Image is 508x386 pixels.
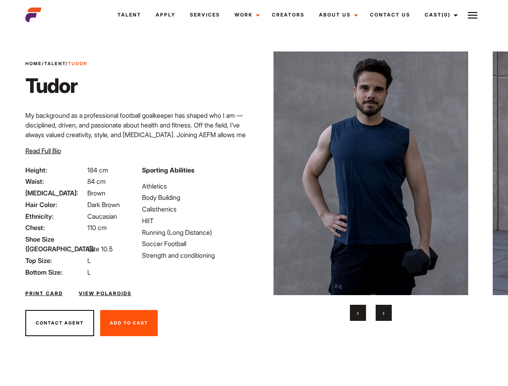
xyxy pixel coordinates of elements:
[25,290,63,297] a: Print Card
[142,239,249,248] li: Soccer Football
[468,10,477,20] img: Burger icon
[100,310,158,337] button: Add To Cast
[87,189,105,197] span: Brown
[110,4,148,26] a: Talent
[148,4,183,26] a: Apply
[87,177,106,185] span: 84 cm
[227,4,265,26] a: Work
[142,181,249,191] li: Athletics
[87,212,117,220] span: Caucasian
[183,4,227,26] a: Services
[25,267,86,277] span: Bottom Size:
[312,4,363,26] a: About Us
[25,165,86,175] span: Height:
[363,4,418,26] a: Contact Us
[87,257,91,265] span: L
[25,147,61,155] span: Read Full Bio
[442,12,450,18] span: (0)
[25,211,86,221] span: Ethnicity:
[87,245,113,253] span: Size 10.5
[68,61,87,66] strong: Tudor
[25,74,87,98] h1: Tudor
[25,188,86,198] span: [MEDICAL_DATA]:
[87,201,120,209] span: Dark Brown
[25,60,87,67] span: / /
[25,223,86,232] span: Chest:
[418,4,463,26] a: Cast(0)
[87,224,107,232] span: 110 cm
[79,290,132,297] a: View Polaroids
[87,268,91,276] span: L
[383,309,385,317] span: Next
[142,228,249,237] li: Running (Long Distance)
[265,4,312,26] a: Creators
[142,193,249,202] li: Body Building
[44,61,66,66] a: Talent
[25,256,86,265] span: Top Size:
[87,166,108,174] span: 184 cm
[357,309,359,317] span: Previous
[110,320,148,326] span: Add To Cast
[142,250,249,260] li: Strength and conditioning
[142,216,249,226] li: HIIT
[25,234,86,254] span: Shoe Size ([GEOGRAPHIC_DATA]):
[25,7,41,23] img: cropped-aefm-brand-fav-22-square.png
[25,200,86,209] span: Hair Color:
[25,61,42,66] a: Home
[25,146,61,156] button: Read Full Bio
[25,111,249,159] p: My background as a professional football goalkeeper has shaped who I am — disciplined, driven, an...
[142,166,194,174] strong: Sporting Abilities
[25,177,86,186] span: Waist:
[142,204,249,214] li: Calisthenics
[25,310,94,337] button: Contact Agent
